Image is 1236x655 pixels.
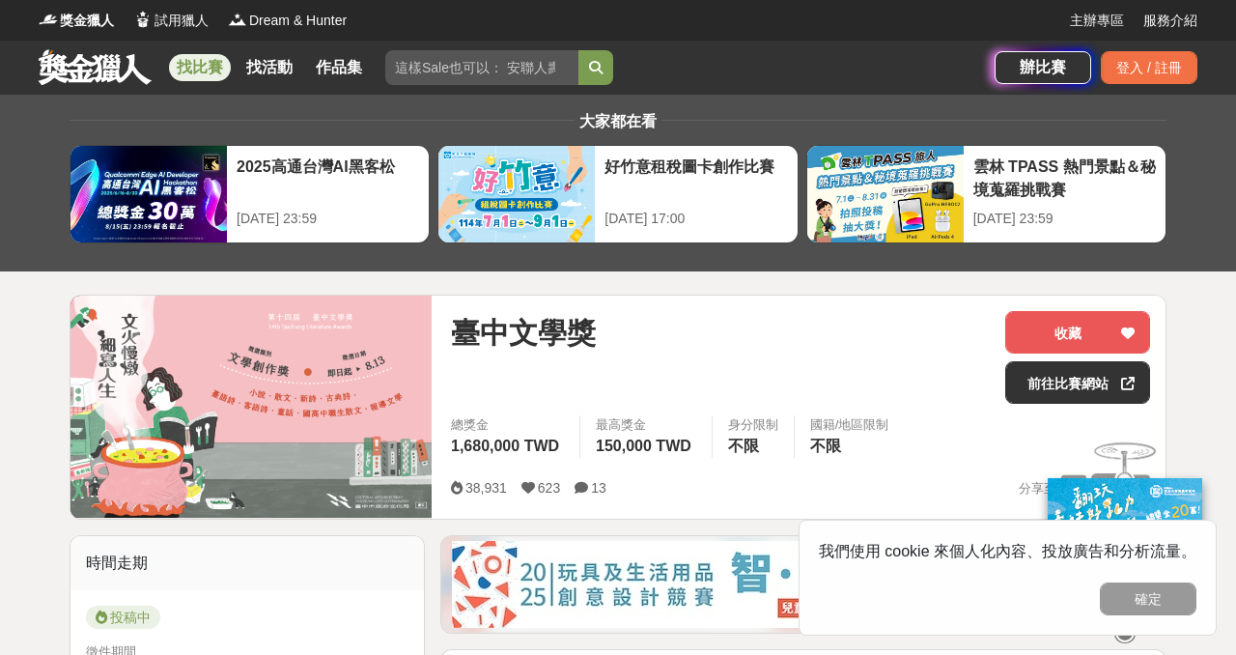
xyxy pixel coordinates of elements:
[133,11,209,31] a: Logo試用獵人
[70,536,424,590] div: 時間走期
[1143,11,1197,31] a: 服務介紹
[819,543,1196,559] span: 我們使用 cookie 來個人化內容、投放廣告和分析流量。
[1005,361,1150,404] a: 前往比賽網站
[596,438,691,454] span: 150,000 TWD
[973,156,1156,199] div: 雲林 TPASS 熱門景點＆秘境蒐羅挑戰賽
[452,541,1155,628] img: d4b53da7-80d9-4dd2-ac75-b85943ec9b32.jpg
[385,50,578,85] input: 這樣Sale也可以： 安聯人壽創意銷售法募集
[995,51,1091,84] a: 辦比賽
[1005,311,1150,354] button: 收藏
[451,438,559,454] span: 1,680,000 TWD
[237,209,419,229] div: [DATE] 23:59
[39,11,114,31] a: Logo獎金獵人
[39,10,58,29] img: Logo
[538,480,560,496] span: 623
[228,11,347,31] a: LogoDream & Hunter
[728,438,759,454] span: 不限
[810,415,889,435] div: 國籍/地區限制
[728,415,778,435] div: 身分限制
[133,10,153,29] img: Logo
[437,145,798,243] a: 好竹意租稅圖卡創作比賽[DATE] 17:00
[596,415,696,435] span: 最高獎金
[1070,11,1124,31] a: 主辦專區
[1101,51,1197,84] div: 登入 / 註冊
[451,311,596,355] span: 臺中文學獎
[810,438,841,454] span: 不限
[70,296,432,518] img: Cover Image
[575,113,661,129] span: 大家都在看
[1100,583,1196,615] button: 確定
[249,11,347,31] span: Dream & Hunter
[1048,478,1202,607] img: c171a689-fb2c-43c6-a33c-e56b1f4b2190.jpg
[604,156,787,199] div: 好竹意租稅圖卡創作比賽
[228,10,247,29] img: Logo
[604,209,787,229] div: [DATE] 17:00
[451,415,564,435] span: 總獎金
[973,209,1156,229] div: [DATE] 23:59
[70,145,430,243] a: 2025高通台灣AI黑客松[DATE] 23:59
[169,54,231,81] a: 找比賽
[1019,474,1056,503] span: 分享至
[60,11,114,31] span: 獎金獵人
[154,11,209,31] span: 試用獵人
[591,480,606,496] span: 13
[308,54,370,81] a: 作品集
[465,480,507,496] span: 38,931
[806,145,1166,243] a: 雲林 TPASS 熱門景點＆秘境蒐羅挑戰賽[DATE] 23:59
[239,54,300,81] a: 找活動
[237,156,419,199] div: 2025高通台灣AI黑客松
[86,606,160,629] span: 投稿中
